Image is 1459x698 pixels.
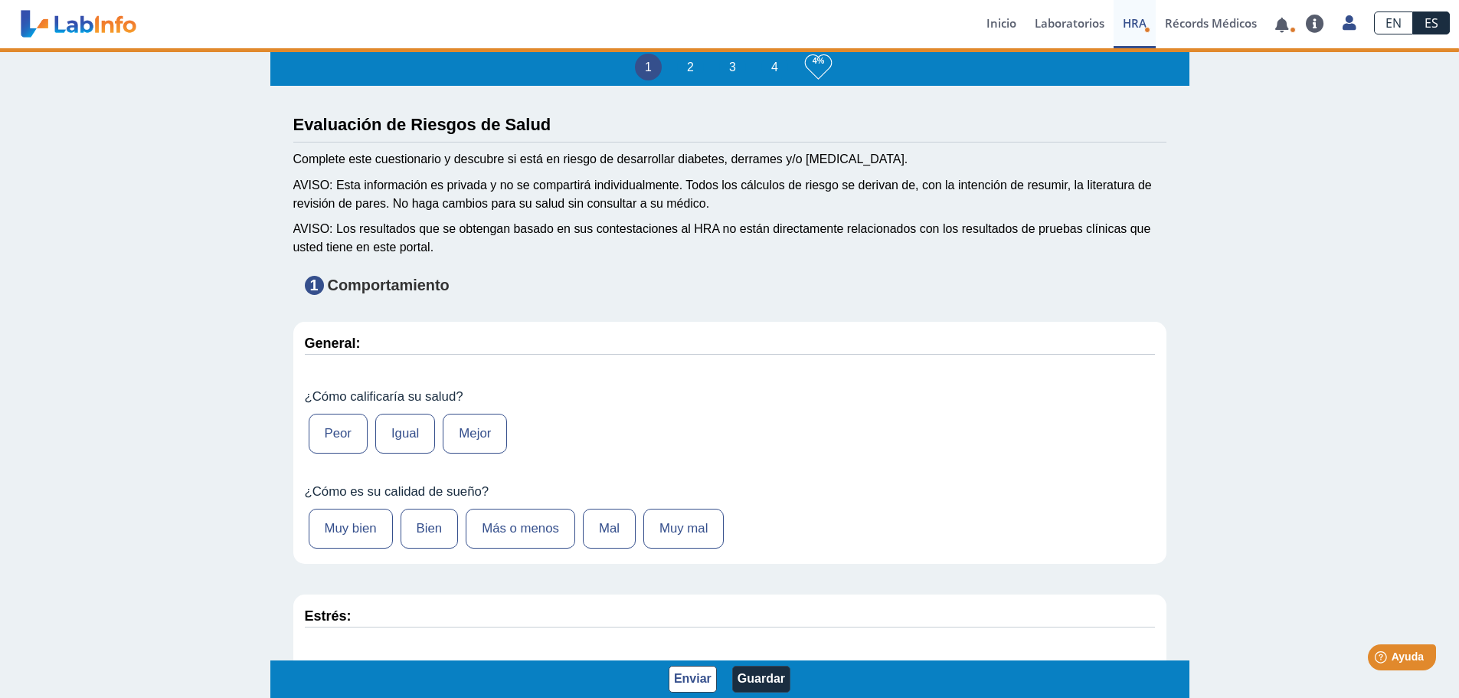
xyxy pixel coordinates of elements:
[635,54,662,80] li: 1
[305,608,352,624] strong: Estrés:
[401,509,459,549] label: Bien
[293,176,1166,213] div: AVISO: Esta información es privada y no se compartirá individualmente. Todos los cálculos de ries...
[732,666,790,693] button: Guardar
[805,51,832,70] h3: 4%
[305,389,1155,405] label: ¿Cómo calificaría su salud?
[1123,15,1147,31] span: HRA
[309,414,368,454] label: Peor
[293,150,1166,169] div: Complete este cuestionario y descubre si está en riesgo de desarrollar diabetes, derrames y/o [ME...
[466,509,575,549] label: Más o menos
[761,54,788,80] li: 4
[293,115,1166,134] h3: Evaluación de Riesgos de Salud
[719,54,746,80] li: 3
[583,509,636,549] label: Mal
[669,666,717,693] button: Enviar
[643,509,724,549] label: Muy mal
[305,484,1155,500] label: ¿Cómo es su calidad de sueño?
[1374,11,1413,34] a: EN
[305,276,324,295] span: 1
[328,277,450,293] strong: Comportamiento
[293,220,1166,257] div: AVISO: Los resultados que se obtengan basado en sus contestaciones al HRA no están directamente r...
[677,54,704,80] li: 2
[309,509,393,549] label: Muy bien
[443,414,507,454] label: Mejor
[1323,638,1442,681] iframe: Help widget launcher
[375,414,435,454] label: Igual
[1413,11,1450,34] a: ES
[305,336,361,351] strong: General:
